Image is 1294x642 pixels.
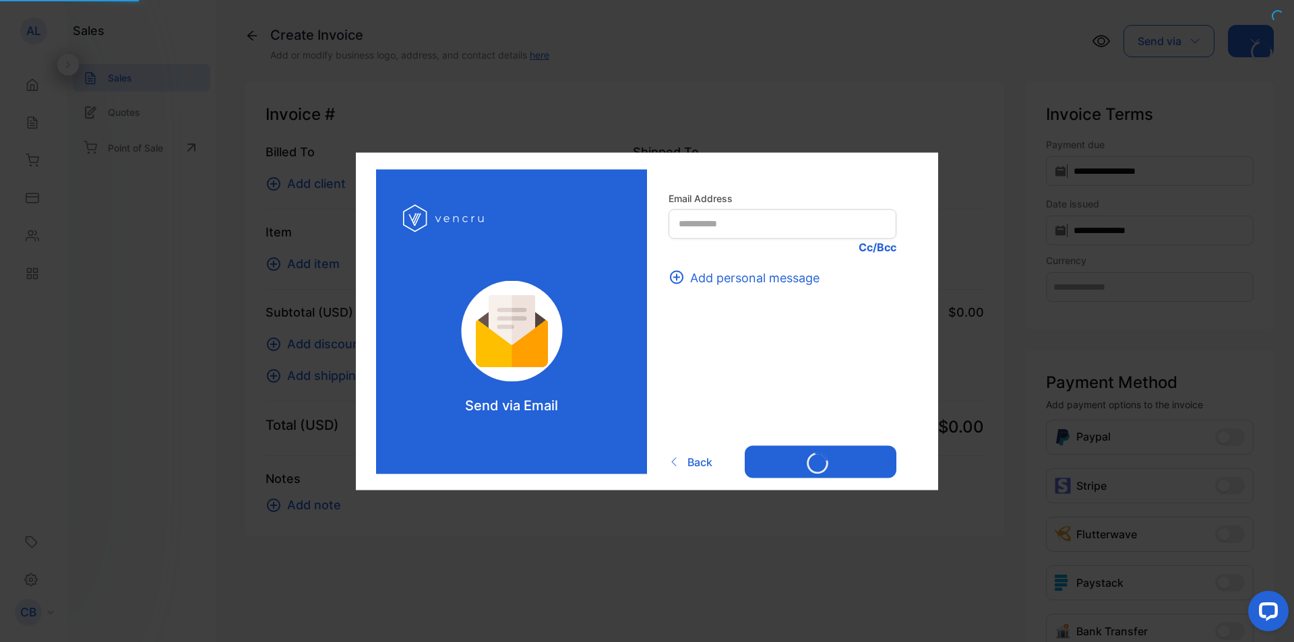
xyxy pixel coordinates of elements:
[669,238,896,255] p: Cc/Bcc
[669,268,828,286] button: Add personal message
[687,454,712,470] span: Back
[403,196,487,240] img: log
[669,191,896,205] label: Email Address
[690,268,820,286] span: Add personal message
[443,280,581,381] img: log
[1237,585,1294,642] iframe: LiveChat chat widget
[465,395,558,415] p: Send via Email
